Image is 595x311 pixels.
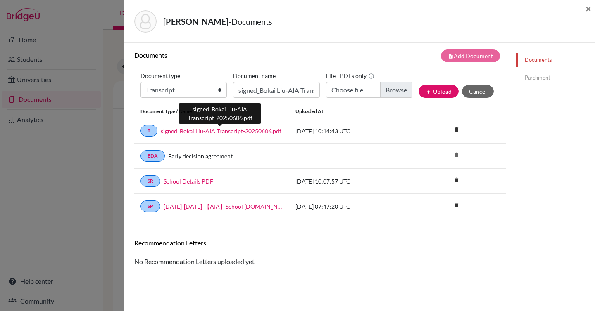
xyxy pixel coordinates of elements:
[450,148,463,161] i: delete
[134,108,289,115] div: Document Type / Name
[516,71,595,85] a: Parchment
[134,239,506,266] div: No Recommendation Letters uploaded yet
[326,69,374,82] label: File - PDFs only
[228,16,272,26] span: - Documents
[448,53,454,59] i: note_add
[134,51,320,59] h6: Documents
[585,2,591,14] span: ×
[450,199,463,211] i: delete
[140,200,160,212] a: SP
[134,239,506,247] h6: Recommendation Letters
[419,85,459,98] button: publishUpload
[462,85,494,98] button: Cancel
[178,103,261,124] div: signed_Bokai Liu-AIA Transcript-20250606.pdf
[164,177,213,186] a: School Details PDF
[140,69,180,82] label: Document type
[426,89,431,94] i: publish
[450,125,463,136] a: delete
[289,127,413,135] div: [DATE] 10:14:43 UTC
[441,49,500,62] button: note_addAdd Document
[140,150,165,162] a: EDA
[450,174,463,186] i: delete
[450,123,463,136] i: delete
[164,202,283,211] a: [DATE]-[DATE]-【AIA】School [DOMAIN_NAME]_wide
[140,125,157,137] a: T
[163,16,228,26] strong: [PERSON_NAME]
[161,127,281,135] a: signed_Bokai Liu-AIA Transcript-20250606.pdf
[289,177,413,186] div: [DATE] 10:07:57 UTC
[289,202,413,211] div: [DATE] 07:47:20 UTC
[233,69,276,82] label: Document name
[516,53,595,67] a: Documents
[289,108,413,115] div: Uploaded at
[585,4,591,14] button: Close
[450,200,463,211] a: delete
[450,175,463,186] a: delete
[140,175,160,187] a: SR
[168,152,233,160] a: Early decision agreement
